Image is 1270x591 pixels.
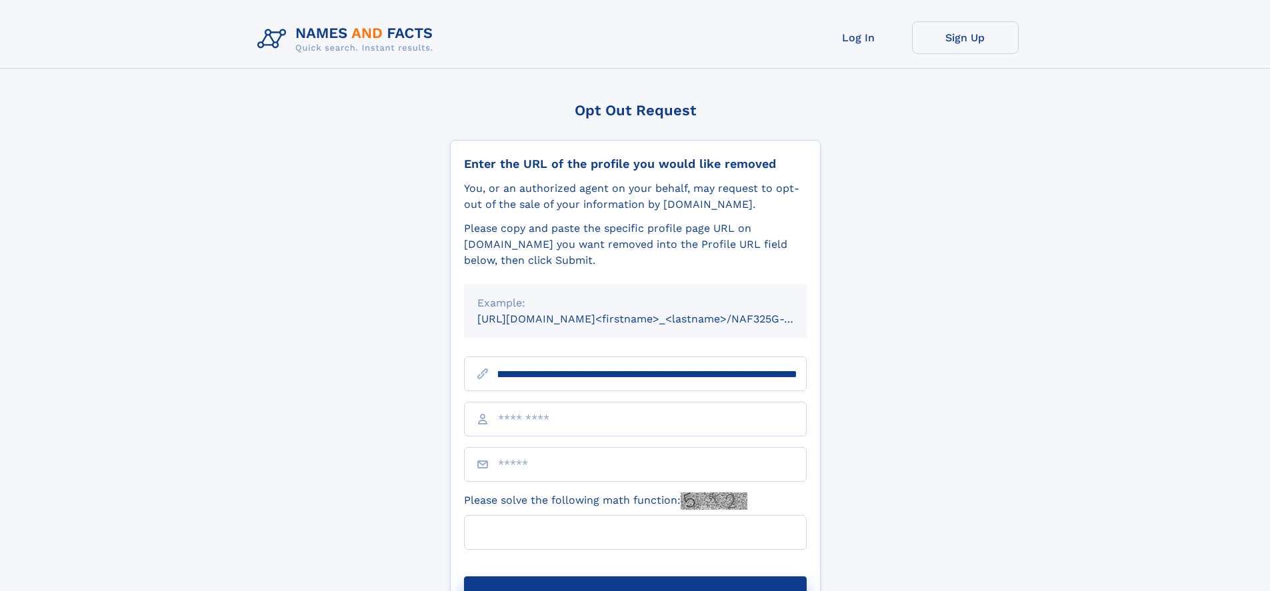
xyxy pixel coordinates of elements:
[477,312,832,325] small: [URL][DOMAIN_NAME]<firstname>_<lastname>/NAF325G-xxxxxxxx
[464,221,807,269] div: Please copy and paste the specific profile page URL on [DOMAIN_NAME] you want removed into the Pr...
[805,21,912,54] a: Log In
[477,295,793,311] div: Example:
[464,157,807,171] div: Enter the URL of the profile you would like removed
[252,21,444,57] img: Logo Names and Facts
[464,181,807,213] div: You, or an authorized agent on your behalf, may request to opt-out of the sale of your informatio...
[464,492,747,510] label: Please solve the following math function:
[450,102,821,119] div: Opt Out Request
[912,21,1019,54] a: Sign Up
